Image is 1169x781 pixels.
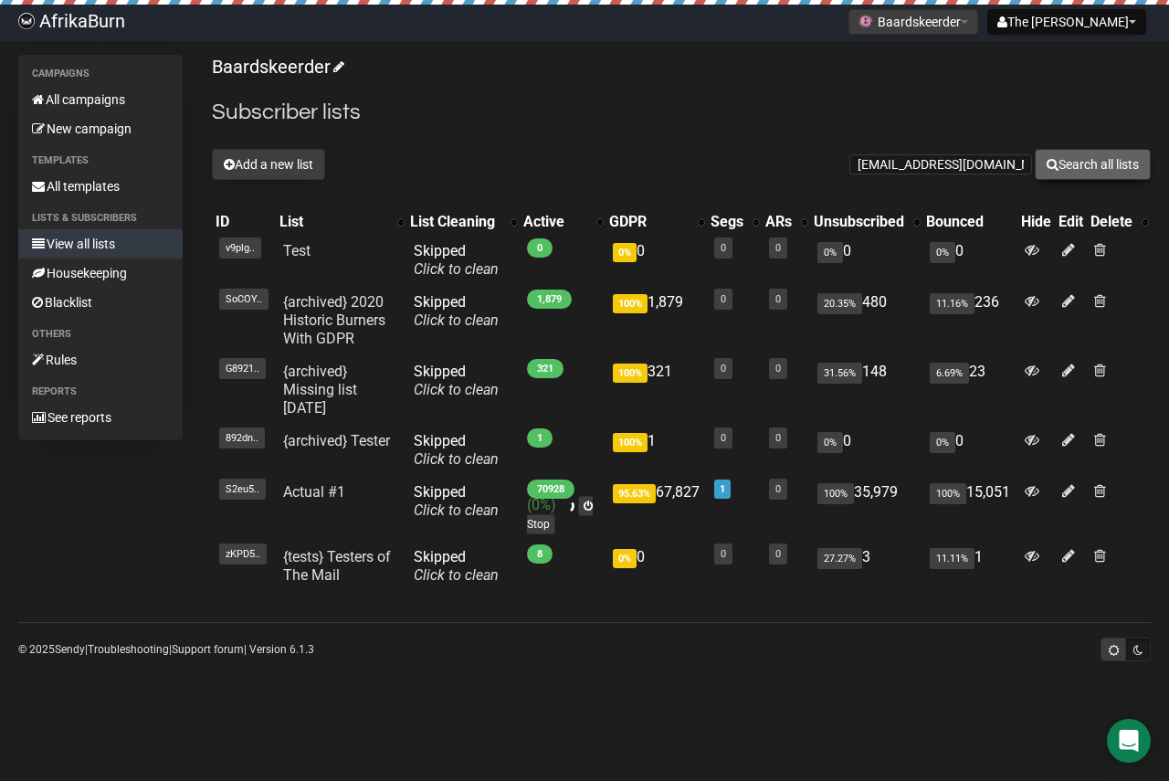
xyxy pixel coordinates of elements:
a: 1 [720,483,725,495]
a: Housekeeping [18,259,183,288]
div: Edit [1058,213,1083,231]
span: SoCOY.. [219,289,269,310]
button: The [PERSON_NAME] [987,9,1146,35]
th: Hide: No sort applied, sorting is disabled [1017,209,1055,235]
span: 20.35% [817,293,862,314]
th: Active: No sort applied, activate to apply an ascending sort [520,209,606,235]
li: Others [18,323,183,345]
a: {archived} 2020 Historic Burners With GDPR [283,293,385,347]
td: 0 [606,541,707,592]
span: 100% [613,433,648,452]
div: GDPR [609,213,689,231]
td: 480 [810,286,922,355]
a: Blacklist [18,288,183,317]
td: 0 [922,235,1017,286]
div: Delete [1090,213,1132,231]
a: Baardskeerder [212,56,342,78]
div: ID [216,213,272,231]
span: 6.69% [930,363,969,384]
th: Unsubscribed: No sort applied, activate to apply an ascending sort [810,209,922,235]
div: List [279,213,388,231]
span: 0% [613,243,637,262]
a: 0 [775,483,781,495]
th: List Cleaning: No sort applied, activate to apply an ascending sort [406,209,520,235]
span: 100% [817,483,854,504]
span: Skipped [414,432,499,468]
a: Rules [18,345,183,375]
img: favicons [858,14,873,28]
td: 1 [922,541,1017,592]
a: 0 [721,432,726,444]
th: Delete: No sort applied, activate to apply an ascending sort [1087,209,1151,235]
span: 11.11% [930,548,974,569]
span: 1 [527,428,553,448]
td: 23 [922,355,1017,425]
span: Skipped [414,363,499,398]
div: Open Intercom Messenger [1107,719,1151,763]
td: 321 [606,355,707,425]
a: Click to clean [414,381,499,398]
button: Add a new list [212,149,325,180]
div: Segs [711,213,743,231]
a: New campaign [18,114,183,143]
span: 31.56% [817,363,862,384]
th: ID: No sort applied, sorting is disabled [212,209,276,235]
a: 0 [775,432,781,444]
span: 0% [613,549,637,568]
div: Active [523,213,587,231]
td: 0 [922,425,1017,476]
span: 100% [930,483,966,504]
a: 0 [775,293,781,305]
th: GDPR: No sort applied, activate to apply an ascending sort [606,209,707,235]
td: 35,979 [810,476,922,541]
a: Click to clean [414,260,499,278]
span: 892dn.. [219,427,265,449]
div: Bounced [926,213,1014,231]
li: Campaigns [18,63,183,85]
a: Stop [527,496,593,534]
div: ARs [765,213,792,231]
a: Test [283,242,311,259]
a: 0 [775,242,781,254]
a: See reports [18,403,183,432]
td: 1 [606,425,707,476]
span: 8 [527,544,553,564]
th: Edit: No sort applied, sorting is disabled [1055,209,1087,235]
a: 0 [721,293,726,305]
a: All campaigns [18,85,183,114]
a: Troubleshooting [88,643,169,656]
a: 0 [775,548,781,560]
a: Actual #1 [283,483,345,501]
img: loader-dark.gif [560,499,574,513]
a: 0 [721,242,726,254]
td: 0 [606,235,707,286]
button: Baardskeerder [848,9,978,35]
span: 11.16% [930,293,974,314]
th: List: No sort applied, activate to apply an ascending sort [276,209,406,235]
span: 1,879 [527,290,572,309]
span: Skipped [414,242,499,278]
img: f490f37c74054aea955aeeba2eecd1fc [18,13,35,29]
span: 0% [817,432,843,453]
button: Search all lists [1035,149,1151,180]
span: Skipped [414,293,499,329]
td: 236 [922,286,1017,355]
span: v9plg.. [219,237,261,259]
span: 100% [613,294,648,313]
th: Segs: No sort applied, activate to apply an ascending sort [707,209,762,235]
a: Click to clean [414,450,499,468]
td: 67,827 [606,476,707,541]
td: 1,879 [606,286,707,355]
h2: Subscriber lists [212,96,1151,129]
span: Skipped [414,548,499,584]
td: 148 [810,355,922,425]
span: (0%) [527,496,556,513]
a: Click to clean [414,311,499,329]
a: {archived} Missing list [DATE] [283,363,357,417]
div: Hide [1021,213,1051,231]
td: 3 [810,541,922,592]
div: List Cleaning [410,213,501,231]
th: ARs: No sort applied, activate to apply an ascending sort [762,209,810,235]
td: 0 [810,425,922,476]
li: Lists & subscribers [18,207,183,229]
